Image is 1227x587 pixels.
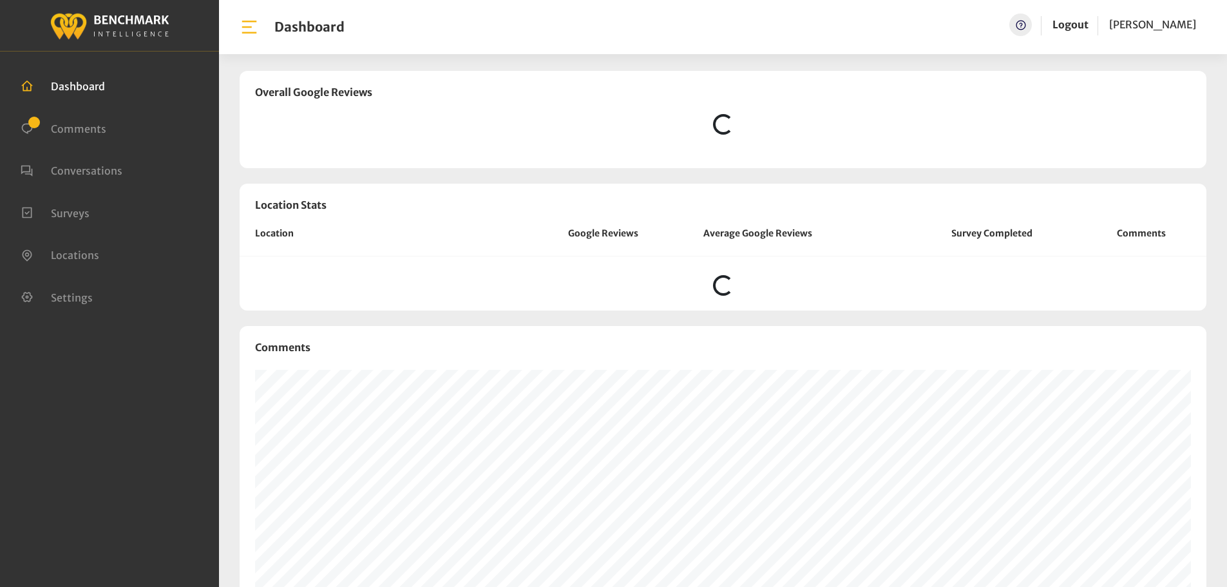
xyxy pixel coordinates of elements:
span: [PERSON_NAME] [1109,18,1196,31]
a: Settings [21,290,93,303]
th: Survey Completed [908,227,1077,256]
a: [PERSON_NAME] [1109,14,1196,36]
a: Comments [21,121,106,134]
h3: Overall Google Reviews [255,86,1191,99]
th: Location [240,227,518,256]
h3: Comments [255,342,1191,354]
span: Locations [51,249,99,262]
h1: Dashboard [274,19,345,35]
th: Google Reviews [518,227,688,256]
a: Logout [1052,18,1089,31]
img: bar [240,17,259,37]
a: Logout [1052,14,1089,36]
a: Surveys [21,206,90,218]
a: Dashboard [21,79,105,91]
a: Locations [21,247,99,260]
a: Conversations [21,163,122,176]
img: benchmark [50,10,169,41]
span: Conversations [51,164,122,177]
h3: Location Stats [240,184,1206,227]
th: Average Google Reviews [688,227,907,256]
span: Surveys [51,206,90,219]
span: Dashboard [51,80,105,93]
span: Settings [51,291,93,303]
th: Comments [1077,227,1206,256]
span: Comments [51,122,106,135]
